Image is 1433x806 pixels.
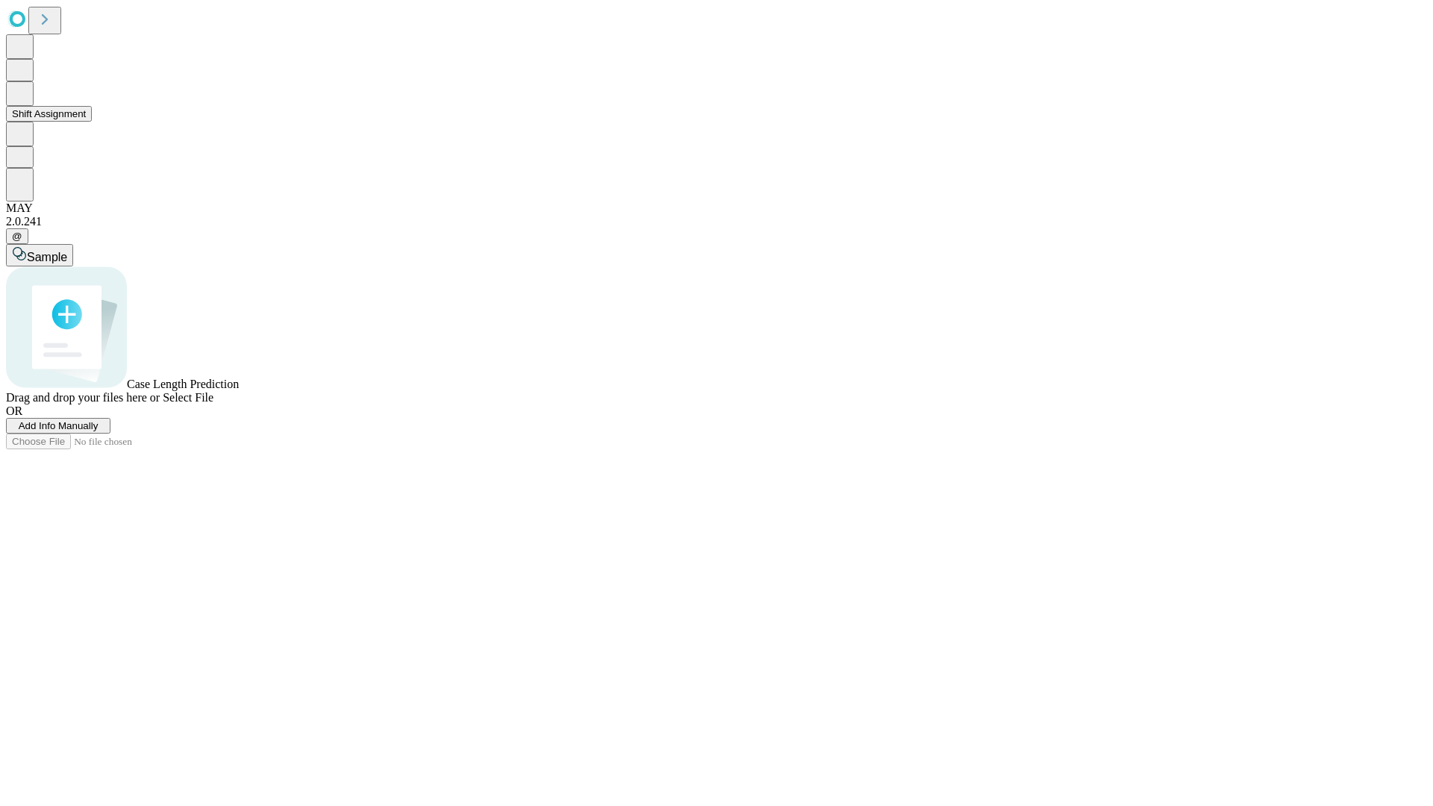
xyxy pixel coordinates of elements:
[127,378,239,390] span: Case Length Prediction
[6,418,110,434] button: Add Info Manually
[6,404,22,417] span: OR
[6,106,92,122] button: Shift Assignment
[6,201,1427,215] div: MAY
[19,420,99,431] span: Add Info Manually
[163,391,213,404] span: Select File
[27,251,67,263] span: Sample
[6,244,73,266] button: Sample
[12,231,22,242] span: @
[6,391,160,404] span: Drag and drop your files here or
[6,215,1427,228] div: 2.0.241
[6,228,28,244] button: @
